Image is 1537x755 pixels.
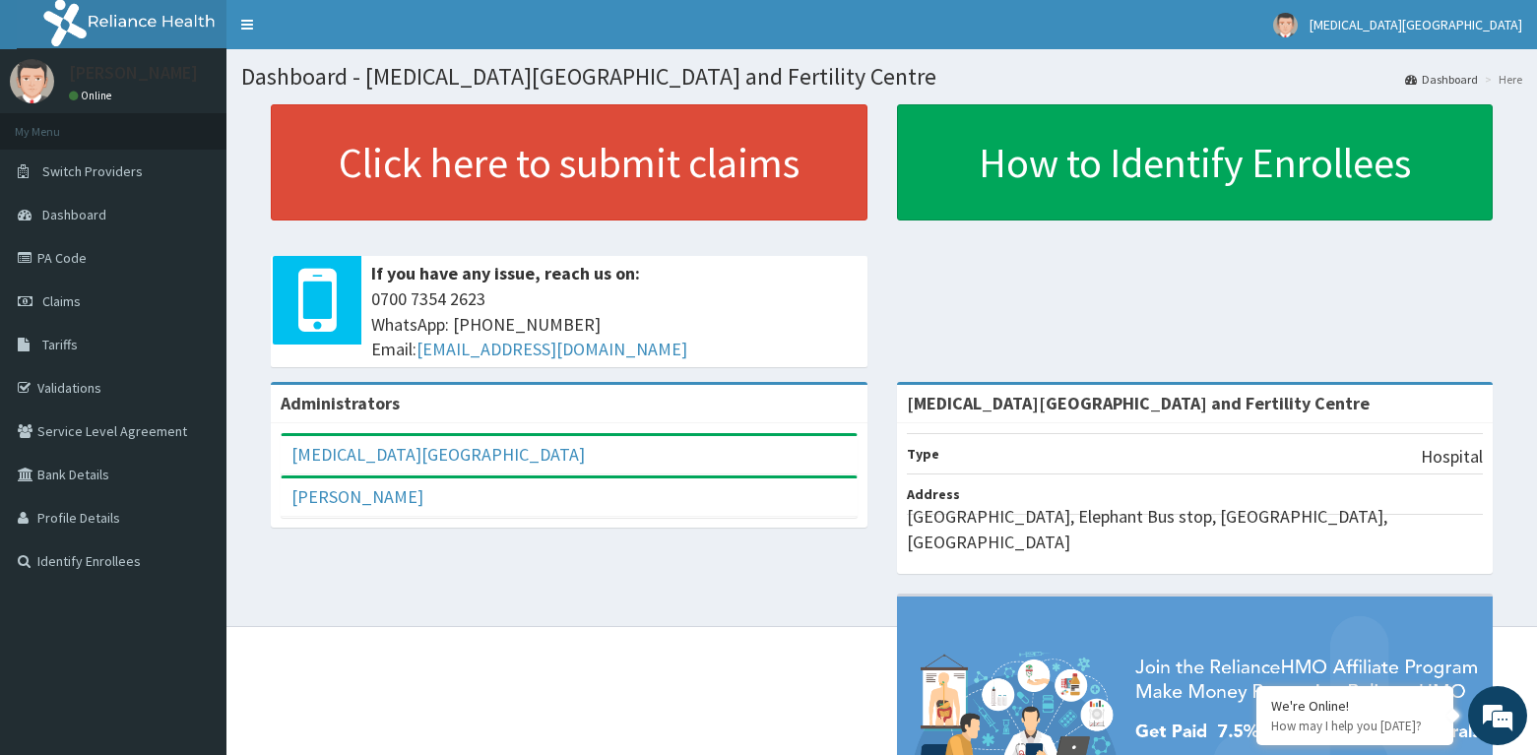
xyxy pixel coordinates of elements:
span: Claims [42,292,81,310]
li: Here [1480,71,1522,88]
b: Type [907,445,939,463]
p: How may I help you today? [1271,718,1439,734]
img: User Image [1273,13,1298,37]
img: User Image [10,59,54,103]
p: [PERSON_NAME] [69,64,198,82]
span: Switch Providers [42,162,143,180]
a: [PERSON_NAME] [291,485,423,508]
span: Tariffs [42,336,78,353]
a: Dashboard [1405,71,1478,88]
a: [EMAIL_ADDRESS][DOMAIN_NAME] [416,338,687,360]
b: If you have any issue, reach us on: [371,262,640,284]
b: Address [907,485,960,503]
a: Online [69,89,116,102]
span: Dashboard [42,206,106,223]
a: How to Identify Enrollees [897,104,1494,220]
a: Click here to submit claims [271,104,867,220]
b: Administrators [281,392,400,414]
a: [MEDICAL_DATA][GEOGRAPHIC_DATA] [291,443,585,466]
p: [GEOGRAPHIC_DATA], Elephant Bus stop, [GEOGRAPHIC_DATA], [GEOGRAPHIC_DATA] [907,504,1484,554]
strong: [MEDICAL_DATA][GEOGRAPHIC_DATA] and Fertility Centre [907,392,1370,414]
h1: Dashboard - [MEDICAL_DATA][GEOGRAPHIC_DATA] and Fertility Centre [241,64,1522,90]
div: We're Online! [1271,697,1439,715]
span: 0700 7354 2623 WhatsApp: [PHONE_NUMBER] Email: [371,286,858,362]
span: [MEDICAL_DATA][GEOGRAPHIC_DATA] [1310,16,1522,33]
p: Hospital [1421,444,1483,470]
